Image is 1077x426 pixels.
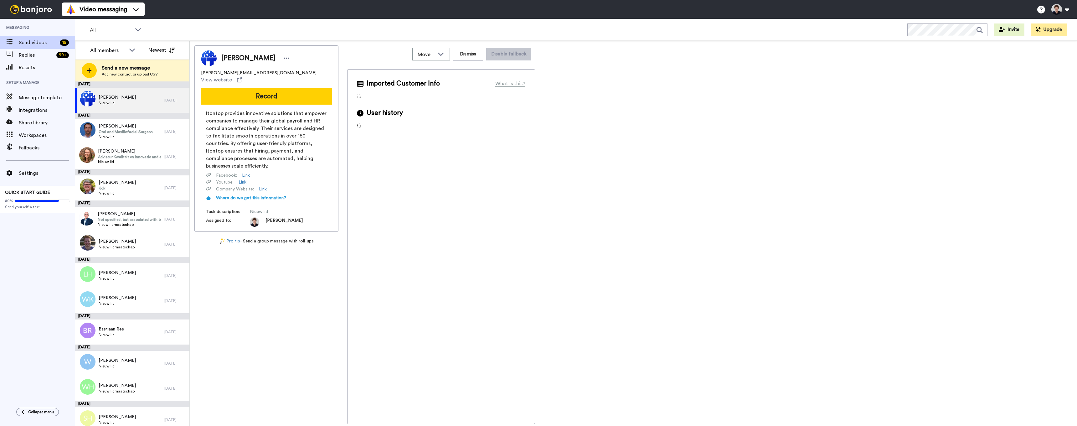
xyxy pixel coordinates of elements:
[19,64,75,71] span: Results
[219,238,240,245] a: Pro tip
[99,276,136,281] span: Nieuw lid
[75,345,189,351] div: [DATE]
[19,51,54,59] span: Replies
[99,179,136,186] span: [PERSON_NAME]
[99,238,136,245] span: [PERSON_NAME]
[259,186,267,192] a: Link
[8,5,54,14] img: bj-logo-header-white.svg
[16,408,59,416] button: Collapse menu
[164,185,186,190] div: [DATE]
[80,91,95,106] img: bd60a29c-a273-4af6-b491-9be5a51f9256.jpg
[19,106,75,114] span: Integrations
[80,354,95,370] img: w.png
[486,48,531,60] button: Disable fallback
[19,132,75,139] span: Workspaces
[99,332,124,337] span: Nieuw lid
[102,64,158,72] span: Send a new message
[219,238,225,245] img: magic-wand.svg
[75,113,189,119] div: [DATE]
[102,72,158,77] span: Add new contact or upload CSV
[80,323,95,338] img: br.png
[98,222,161,227] span: Nieuw lidmaatschap
[164,361,186,366] div: [DATE]
[79,210,95,226] img: 97d58b43-ad5c-4821-9c31-2dc96adf6b52.jpg
[144,44,180,56] button: Newest
[98,148,162,154] span: [PERSON_NAME]
[164,386,186,391] div: [DATE]
[80,235,95,251] img: 627a5dfb-c060-4398-814a-a82e8b40bddc.jpg
[98,217,161,222] span: Not specified, but associated with topics on groundwater influence and clays in water well drilling
[79,147,95,163] img: f7f444e6-a275-4d65-a54c-ca30aaa70b72.jpg
[164,217,186,222] div: [DATE]
[453,48,483,60] button: Dismiss
[242,172,250,179] a: Link
[1031,23,1067,36] button: Upgrade
[994,23,1024,36] button: Invite
[28,409,54,414] span: Collapse menu
[367,79,440,88] span: Imported Customer Info
[99,382,136,389] span: [PERSON_NAME]
[99,123,153,129] span: [PERSON_NAME]
[495,80,525,87] div: What is this?
[80,179,95,194] img: e936990d-a65d-420c-bcaf-20eb6ee5f7d7.jpg
[75,169,189,175] div: [DATE]
[98,211,161,217] span: [PERSON_NAME]
[75,200,189,207] div: [DATE]
[99,270,136,276] span: [PERSON_NAME]
[216,179,234,185] span: Youtube :
[99,301,136,306] span: Nieuw lid
[201,76,232,84] span: View website
[164,242,186,247] div: [DATE]
[164,154,186,159] div: [DATE]
[164,98,186,103] div: [DATE]
[164,298,186,303] div: [DATE]
[98,159,162,164] span: Nieuw lid
[164,129,186,134] div: [DATE]
[164,273,186,278] div: [DATE]
[80,5,127,14] span: Video messaging
[250,217,259,227] img: 216cd624-f66a-4acb-8f94-1649e32c9fda-1738782420.jpg
[265,217,303,227] span: [PERSON_NAME]
[239,179,246,185] a: Link
[99,389,136,394] span: Nieuw lidmaatschap
[5,190,50,195] span: QUICK START GUIDE
[201,88,332,105] button: Record
[19,169,75,177] span: Settings
[99,357,136,364] span: [PERSON_NAME]
[90,26,132,34] span: All
[216,186,254,192] span: Company Website :
[80,291,95,307] img: wk.png
[19,144,75,152] span: Fallbacks
[99,420,136,425] span: Nieuw lid
[80,379,95,395] img: wh.png
[201,70,317,76] span: [PERSON_NAME][EMAIL_ADDRESS][DOMAIN_NAME]
[99,186,136,191] span: Kok
[80,266,95,282] img: lh.png
[19,119,75,127] span: Share library
[250,209,309,215] span: Nieuw lid
[99,364,136,369] span: Nieuw lid
[418,51,435,58] span: Move
[99,129,153,134] span: Oral and Maxillofacial Surgeon
[98,154,162,159] span: Adviseur Kwaliteit en Innovatie and ambtelijk secretaris [PERSON_NAME]
[221,54,276,63] span: [PERSON_NAME]
[75,401,189,407] div: [DATE]
[206,110,327,170] span: Itontop provides innovative solutions that empower companies to manage their global payroll and H...
[19,94,75,101] span: Message template
[5,198,13,203] span: 80%
[201,50,217,66] img: Image of John Verkooijen
[164,330,186,335] div: [DATE]
[99,191,136,196] span: Nieuw lid
[164,417,186,422] div: [DATE]
[216,196,286,200] span: Where do we get this information?
[19,39,57,46] span: Send videos
[99,101,136,106] span: Nieuw lid
[5,205,70,210] span: Send yourself a test
[75,257,189,263] div: [DATE]
[99,295,136,301] span: [PERSON_NAME]
[194,238,338,245] div: - Send a group message with roll-ups
[75,81,189,88] div: [DATE]
[60,39,69,46] div: 15
[66,4,76,14] img: vm-color.svg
